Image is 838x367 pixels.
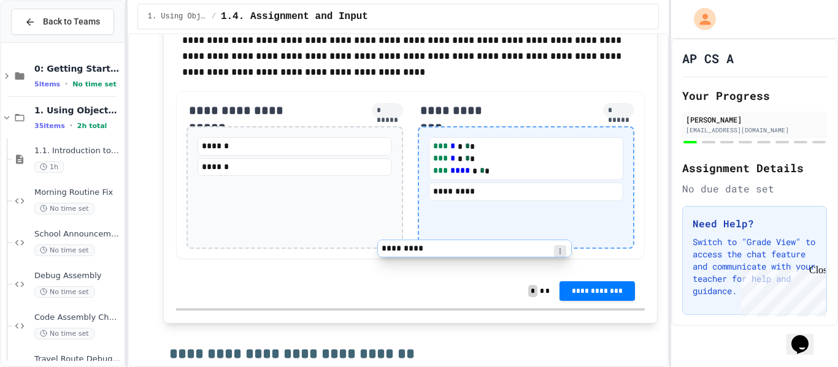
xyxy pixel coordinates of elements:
[148,12,207,21] span: 1. Using Objects and Methods
[34,271,121,281] span: Debug Assembly
[34,63,121,74] span: 0: Getting Started
[34,354,121,365] span: Travel Route Debugger
[70,121,72,131] span: •
[34,312,121,323] span: Code Assembly Challenge
[34,244,94,256] span: No time set
[34,187,121,198] span: Morning Routine Fix
[72,80,117,88] span: No time set
[686,126,823,135] div: [EMAIL_ADDRESS][DOMAIN_NAME]
[65,79,67,89] span: •
[34,203,94,214] span: No time set
[77,122,107,130] span: 2h total
[34,328,94,339] span: No time set
[34,229,121,240] span: School Announcements
[34,105,121,116] span: 1. Using Objects and Methods
[43,15,100,28] span: Back to Teams
[682,87,827,104] h2: Your Progress
[34,80,60,88] span: 5 items
[34,122,65,130] span: 35 items
[681,5,719,33] div: My Account
[34,286,94,298] span: No time set
[736,265,826,317] iframe: chat widget
[5,5,85,78] div: Chat with us now!Close
[693,236,817,297] p: Switch to "Grade View" to access the chat feature and communicate with your teacher for help and ...
[11,9,114,35] button: Back to Teams
[693,216,817,231] h3: Need Help?
[686,114,823,125] div: [PERSON_NAME]
[786,318,826,355] iframe: chat widget
[34,161,64,173] span: 1h
[221,9,368,24] span: 1.4. Assignment and Input
[34,146,121,156] span: 1.1. Introduction to Algorithms, Programming, and Compilers
[212,12,216,21] span: /
[682,159,827,176] h2: Assignment Details
[682,181,827,196] div: No due date set
[682,50,734,67] h1: AP CS A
